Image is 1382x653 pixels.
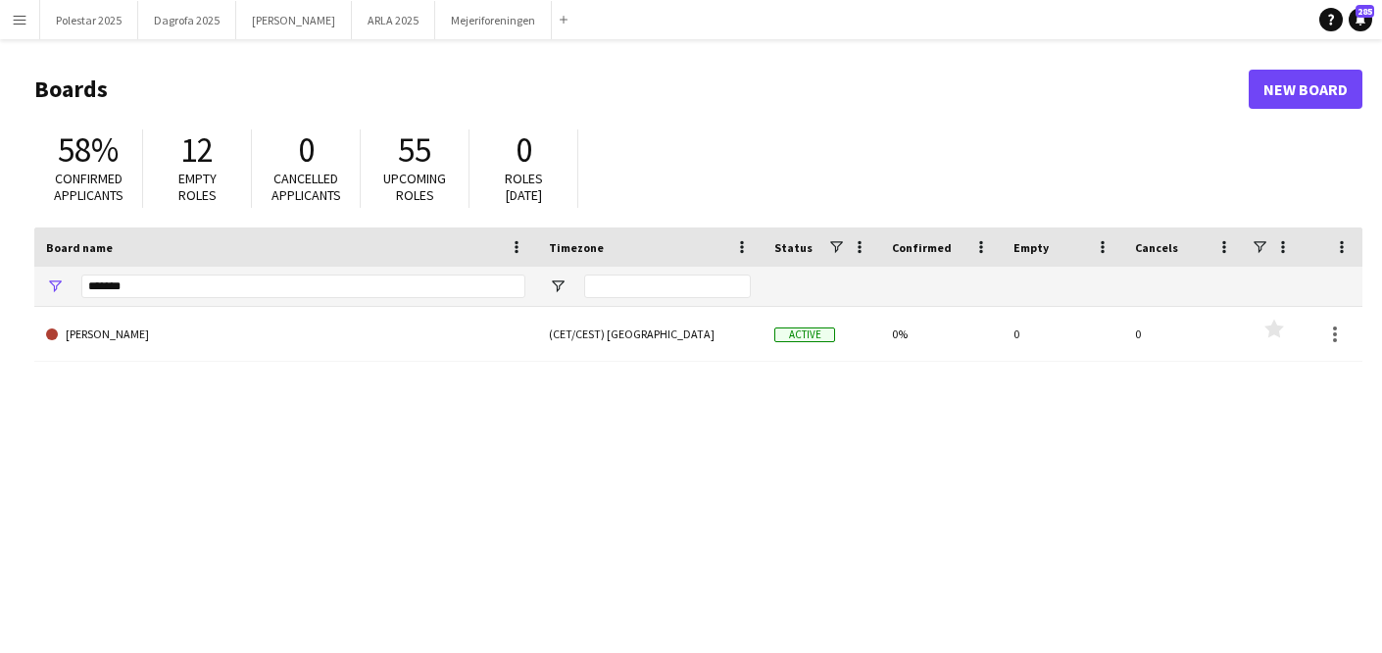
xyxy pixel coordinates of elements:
button: Mejeriforeningen [435,1,552,39]
span: Board name [46,240,113,255]
button: Polestar 2025 [40,1,138,39]
span: 58% [58,128,119,172]
span: Roles [DATE] [505,170,543,204]
span: 0 [516,128,532,172]
h1: Boards [34,75,1249,104]
span: Confirmed [892,240,952,255]
span: 55 [398,128,431,172]
div: 0 [1123,307,1245,361]
button: ARLA 2025 [352,1,435,39]
span: Empty roles [178,170,217,204]
button: [PERSON_NAME] [236,1,352,39]
span: 0 [298,128,315,172]
button: Open Filter Menu [46,277,64,295]
a: New Board [1249,70,1362,109]
span: Timezone [549,240,604,255]
span: Confirmed applicants [54,170,123,204]
input: Timezone Filter Input [584,275,751,298]
span: Empty [1013,240,1049,255]
div: 0% [880,307,1002,361]
span: 285 [1356,5,1374,18]
a: 285 [1349,8,1372,31]
span: Cancelled applicants [271,170,341,204]
span: Active [774,327,835,342]
input: Board name Filter Input [81,275,525,298]
button: Dagrofa 2025 [138,1,236,39]
div: 0 [1002,307,1123,361]
div: (CET/CEST) [GEOGRAPHIC_DATA] [537,307,763,361]
span: Upcoming roles [383,170,446,204]
span: 12 [180,128,214,172]
span: Cancels [1135,240,1178,255]
button: Open Filter Menu [549,277,567,295]
span: Status [774,240,813,255]
a: [PERSON_NAME] [46,307,525,362]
